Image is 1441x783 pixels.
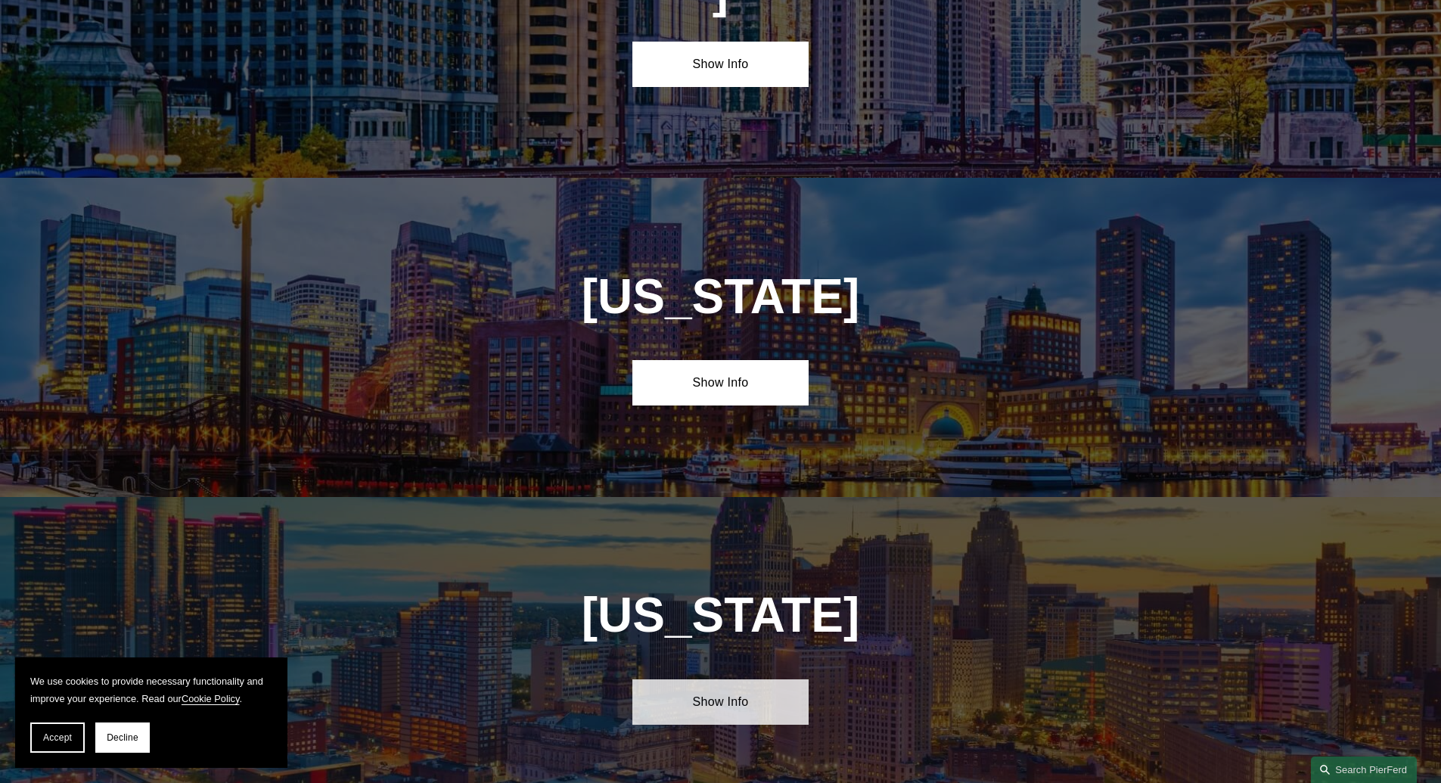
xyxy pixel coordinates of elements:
span: Accept [43,732,72,743]
button: Accept [30,722,85,753]
h1: [US_STATE] [500,269,941,325]
section: Cookie banner [15,657,287,768]
h1: [US_STATE] [544,588,897,643]
a: Show Info [632,42,809,87]
a: Show Info [632,679,809,725]
a: Cookie Policy [182,693,240,704]
button: Decline [95,722,150,753]
a: Show Info [632,360,809,405]
a: Search this site [1311,757,1417,783]
p: We use cookies to provide necessary functionality and improve your experience. Read our . [30,673,272,707]
span: Decline [107,732,138,743]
